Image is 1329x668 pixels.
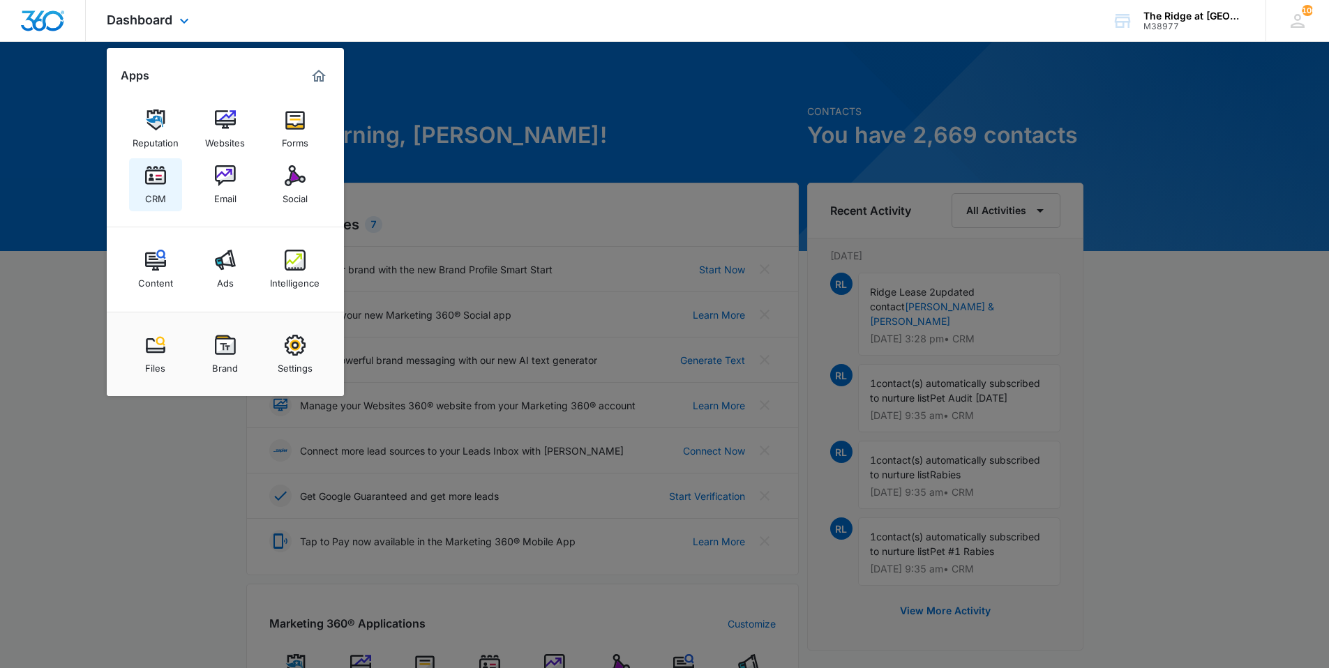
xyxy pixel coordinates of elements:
a: Forms [269,103,322,155]
span: Dashboard [107,13,172,27]
div: Websites [205,130,245,149]
a: Content [129,243,182,296]
a: Marketing 360® Dashboard [308,65,330,87]
div: Email [214,186,236,204]
a: CRM [129,158,182,211]
div: notifications count [1302,5,1313,16]
a: Ads [199,243,252,296]
span: 106 [1302,5,1313,16]
a: Reputation [129,103,182,155]
div: Reputation [133,130,179,149]
a: Settings [269,328,322,381]
div: Intelligence [270,271,320,289]
div: account id [1143,22,1245,31]
div: Settings [278,356,313,374]
div: Content [138,271,173,289]
h2: Apps [121,69,149,82]
a: Files [129,328,182,381]
a: Intelligence [269,243,322,296]
div: Files [145,356,165,374]
a: Social [269,158,322,211]
a: Websites [199,103,252,155]
div: Forms [282,130,308,149]
a: Brand [199,328,252,381]
a: Email [199,158,252,211]
div: Ads [217,271,234,289]
div: account name [1143,10,1245,22]
div: Brand [212,356,238,374]
div: CRM [145,186,166,204]
div: Social [283,186,308,204]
